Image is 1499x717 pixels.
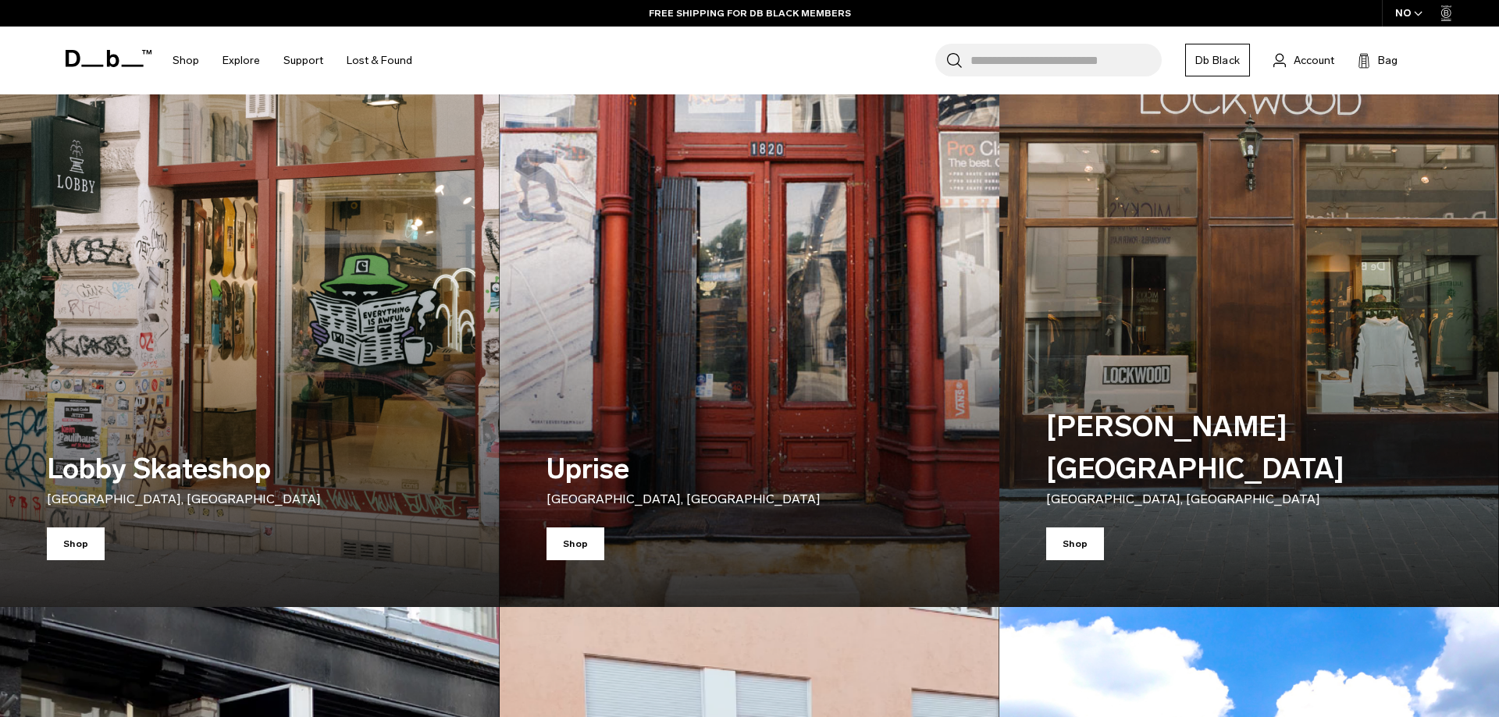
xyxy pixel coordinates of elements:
[1294,52,1334,69] span: Account
[547,448,828,509] h3: Uprise
[1185,44,1250,76] a: Db Black
[347,33,412,88] a: Lost & Found
[547,527,604,560] span: Shop
[1378,52,1398,69] span: Bag
[1046,527,1104,560] span: Shop
[649,6,851,20] a: FREE SHIPPING FOR DB BLACK MEMBERS
[1046,406,1327,509] h3: [PERSON_NAME][GEOGRAPHIC_DATA]
[1358,51,1398,69] button: Bag
[1273,51,1334,69] a: Account
[547,490,828,509] p: [GEOGRAPHIC_DATA], [GEOGRAPHIC_DATA]
[283,33,323,88] a: Support
[161,27,424,94] nav: Main Navigation
[47,448,328,509] h3: Lobby Skateshop
[47,527,105,560] span: Shop
[47,490,328,509] p: [GEOGRAPHIC_DATA], [GEOGRAPHIC_DATA]
[1046,490,1327,509] p: [GEOGRAPHIC_DATA], [GEOGRAPHIC_DATA]
[223,33,260,88] a: Explore
[173,33,199,88] a: Shop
